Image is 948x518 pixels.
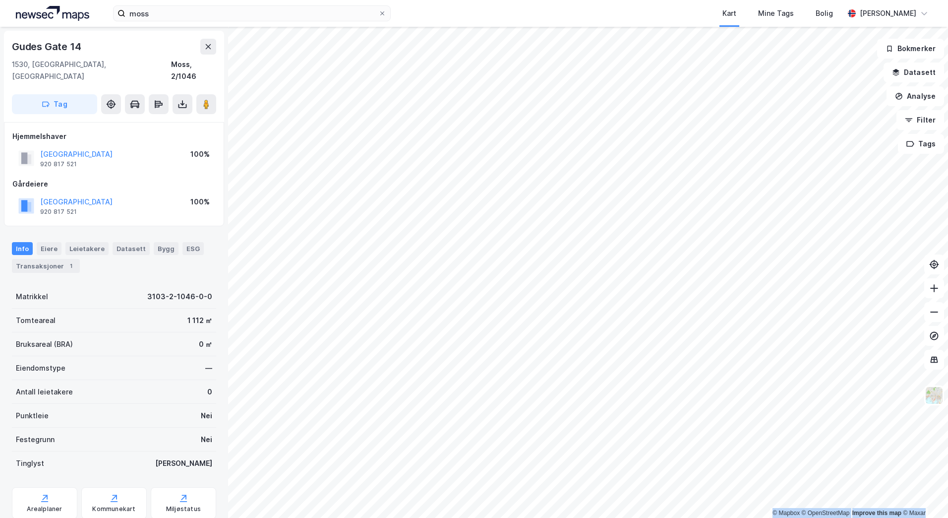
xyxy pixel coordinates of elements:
[155,457,212,469] div: [PERSON_NAME]
[12,178,216,190] div: Gårdeiere
[898,470,948,518] iframe: Chat Widget
[884,63,944,82] button: Datasett
[113,242,150,255] div: Datasett
[898,470,948,518] div: Kontrollprogram for chat
[12,94,97,114] button: Tag
[154,242,178,255] div: Bygg
[182,242,204,255] div: ESG
[816,7,833,19] div: Bolig
[205,362,212,374] div: —
[16,410,49,422] div: Punktleie
[201,410,212,422] div: Nei
[925,386,944,405] img: Z
[12,242,33,255] div: Info
[12,59,171,82] div: 1530, [GEOGRAPHIC_DATA], [GEOGRAPHIC_DATA]
[27,505,62,513] div: Arealplaner
[199,338,212,350] div: 0 ㎡
[37,242,61,255] div: Eiere
[65,242,109,255] div: Leietakere
[166,505,201,513] div: Miljøstatus
[125,6,378,21] input: Søk på adresse, matrikkel, gårdeiere, leietakere eller personer
[66,261,76,271] div: 1
[772,510,800,517] a: Mapbox
[190,196,210,208] div: 100%
[802,510,850,517] a: OpenStreetMap
[898,134,944,154] button: Tags
[12,259,80,273] div: Transaksjoner
[852,510,901,517] a: Improve this map
[16,457,44,469] div: Tinglyst
[92,505,135,513] div: Kommunekart
[190,148,210,160] div: 100%
[187,315,212,326] div: 1 112 ㎡
[12,39,83,55] div: Gudes Gate 14
[16,315,56,326] div: Tomteareal
[16,386,73,398] div: Antall leietakere
[16,291,48,303] div: Matrikkel
[201,434,212,446] div: Nei
[887,86,944,106] button: Analyse
[16,362,65,374] div: Eiendomstype
[16,338,73,350] div: Bruksareal (BRA)
[171,59,216,82] div: Moss, 2/1046
[207,386,212,398] div: 0
[147,291,212,303] div: 3103-2-1046-0-0
[40,160,77,168] div: 920 817 521
[758,7,794,19] div: Mine Tags
[16,434,55,446] div: Festegrunn
[877,39,944,59] button: Bokmerker
[40,208,77,216] div: 920 817 521
[12,130,216,142] div: Hjemmelshaver
[16,6,89,21] img: logo.a4113a55bc3d86da70a041830d287a7e.svg
[860,7,916,19] div: [PERSON_NAME]
[896,110,944,130] button: Filter
[722,7,736,19] div: Kart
